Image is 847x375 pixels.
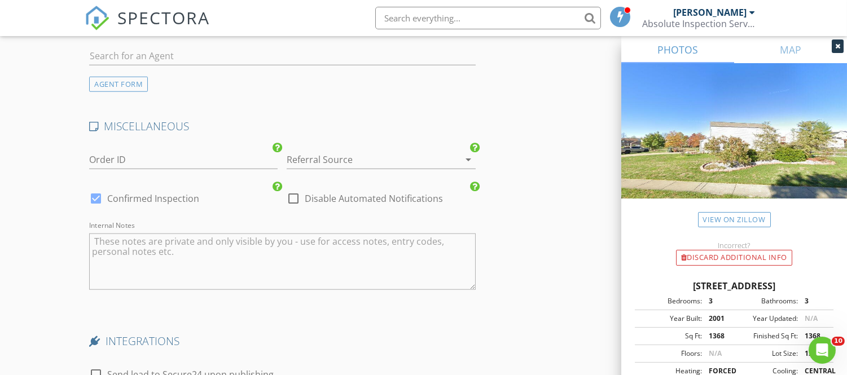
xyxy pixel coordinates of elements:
[798,348,830,359] div: 13939
[89,47,475,65] input: Search for an Agent
[709,348,722,358] span: N/A
[676,250,792,266] div: Discard Additional info
[798,296,830,306] div: 3
[89,334,475,348] h4: INTEGRATIONS
[89,77,148,92] div: AGENT FORM
[734,331,798,341] div: Finished Sq Ft:
[809,337,836,364] iframe: Intercom live chat
[805,314,818,323] span: N/A
[702,296,734,306] div: 3
[117,6,210,29] span: SPECTORA
[832,337,845,346] span: 10
[89,233,475,290] textarea: Internal Notes
[621,36,734,63] a: PHOTOS
[375,7,601,29] input: Search everything...
[702,314,734,324] div: 2001
[638,296,702,306] div: Bedrooms:
[635,279,833,293] div: [STREET_ADDRESS]
[462,153,476,166] i: arrow_drop_down
[85,15,210,39] a: SPECTORA
[107,193,199,204] label: Confirmed Inspection
[642,18,755,29] div: Absolute Inspection Services, LLC
[85,6,109,30] img: The Best Home Inspection Software - Spectora
[798,331,830,341] div: 1368
[89,119,475,134] h4: MISCELLANEOUS
[638,331,702,341] div: Sq Ft:
[638,348,702,359] div: Floors:
[734,348,798,359] div: Lot Size:
[698,212,771,227] a: View on Zillow
[621,63,847,226] img: streetview
[621,241,847,250] div: Incorrect?
[305,193,443,204] label: Disable Automated Notifications
[734,296,798,306] div: Bathrooms:
[702,331,734,341] div: 1368
[638,314,702,324] div: Year Built:
[734,314,798,324] div: Year Updated:
[673,7,747,18] div: [PERSON_NAME]
[734,36,847,63] a: MAP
